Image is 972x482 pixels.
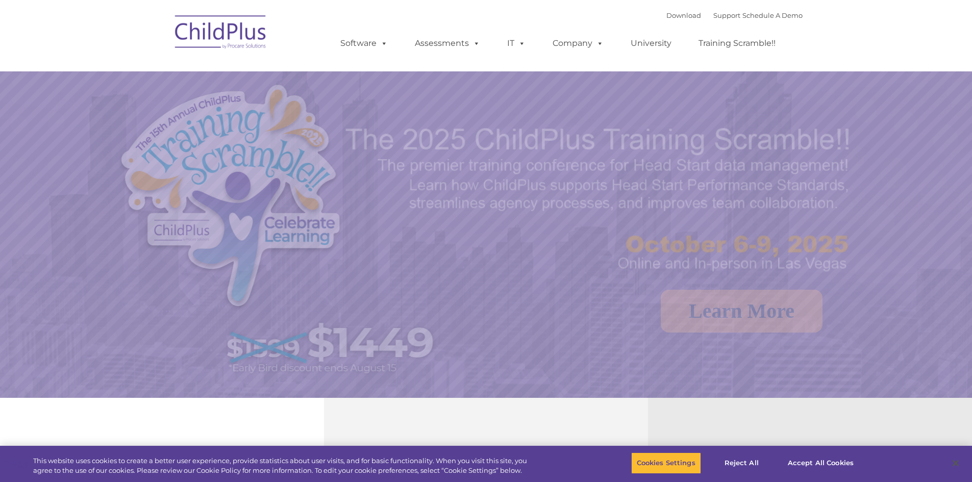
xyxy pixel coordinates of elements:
[782,452,859,474] button: Accept All Cookies
[944,452,967,474] button: Close
[170,8,272,59] img: ChildPlus by Procare Solutions
[666,11,701,19] a: Download
[710,452,774,474] button: Reject All
[631,452,701,474] button: Cookies Settings
[497,33,536,54] a: IT
[620,33,682,54] a: University
[405,33,490,54] a: Assessments
[330,33,398,54] a: Software
[666,11,803,19] font: |
[713,11,740,19] a: Support
[688,33,786,54] a: Training Scramble!!
[742,11,803,19] a: Schedule A Demo
[661,290,823,333] a: Learn More
[33,456,535,476] div: This website uses cookies to create a better user experience, provide statistics about user visit...
[542,33,614,54] a: Company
